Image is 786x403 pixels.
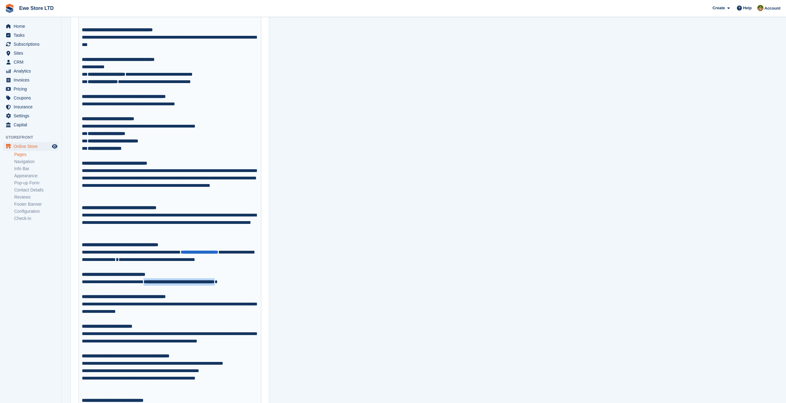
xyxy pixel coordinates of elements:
a: menu [3,103,58,111]
a: menu [3,31,58,40]
a: Ewe Store LTD [17,3,56,13]
a: Pages [14,152,58,157]
a: Pop-up Form [14,180,58,186]
a: Contact Details [14,187,58,193]
a: menu [3,76,58,84]
a: menu [3,22,58,31]
span: Account [764,5,780,11]
span: Create [712,5,725,11]
span: CRM [14,58,51,66]
a: menu [3,111,58,120]
span: Help [743,5,752,11]
img: stora-icon-8386f47178a22dfd0bd8f6a31ec36ba5ce8667c1dd55bd0f319d3a0aa187defe.svg [5,4,14,13]
a: Info Bar [14,166,58,172]
a: Footer Banner [14,201,58,207]
span: Analytics [14,67,51,75]
a: menu [3,120,58,129]
span: Subscriptions [14,40,51,48]
a: Navigation [14,159,58,165]
span: Online Store [14,142,51,151]
span: Tasks [14,31,51,40]
a: menu [3,40,58,48]
a: menu [3,49,58,57]
a: Appearance [14,173,58,179]
a: Reviews [14,194,58,200]
a: menu [3,94,58,102]
a: menu [3,85,58,93]
a: menu [3,142,58,151]
span: Sites [14,49,51,57]
span: Pricing [14,85,51,93]
span: Capital [14,120,51,129]
span: Settings [14,111,51,120]
span: Home [14,22,51,31]
span: Invoices [14,76,51,84]
span: Storefront [6,134,61,141]
span: Coupons [14,94,51,102]
img: Jason Butcher [757,5,763,11]
a: Preview store [51,143,58,150]
span: Insurance [14,103,51,111]
a: menu [3,67,58,75]
a: Check-in [14,216,58,221]
a: menu [3,58,58,66]
a: Configuration [14,208,58,214]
